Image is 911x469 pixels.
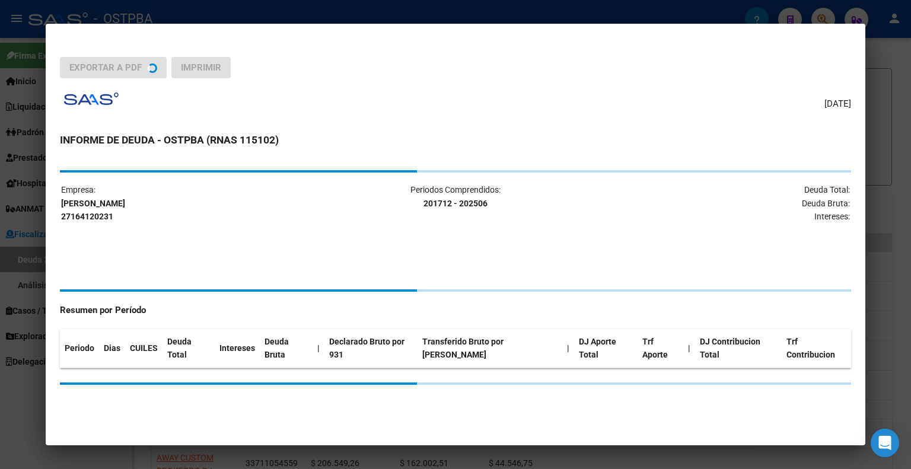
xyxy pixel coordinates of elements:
[215,329,260,368] th: Intereses
[181,62,221,73] span: Imprimir
[60,304,851,317] h4: Resumen por Período
[562,329,574,368] th: |
[260,329,313,368] th: Deuda Bruta
[125,329,163,368] th: CUILES
[171,57,231,78] button: Imprimir
[60,57,167,78] button: Exportar a PDF
[683,329,695,368] th: |
[324,183,587,210] p: Periodos Comprendidos:
[871,429,899,457] div: Open Intercom Messenger
[61,183,323,224] p: Empresa:
[824,97,851,111] span: [DATE]
[313,329,324,368] th: |
[61,199,125,222] strong: [PERSON_NAME] 27164120231
[324,329,418,368] th: Declarado Bruto por 931
[163,329,215,368] th: Deuda Total
[99,329,125,368] th: Dias
[588,183,850,224] p: Deuda Total: Deuda Bruta: Intereses:
[695,329,782,368] th: DJ Contribucion Total
[782,329,851,368] th: Trf Contribucion
[574,329,638,368] th: DJ Aporte Total
[60,329,99,368] th: Periodo
[60,132,851,148] h3: INFORME DE DEUDA - OSTPBA (RNAS 115102)
[638,329,684,368] th: Trf Aporte
[423,199,488,208] strong: 201712 - 202506
[418,329,562,368] th: Transferido Bruto por [PERSON_NAME]
[69,62,142,73] span: Exportar a PDF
